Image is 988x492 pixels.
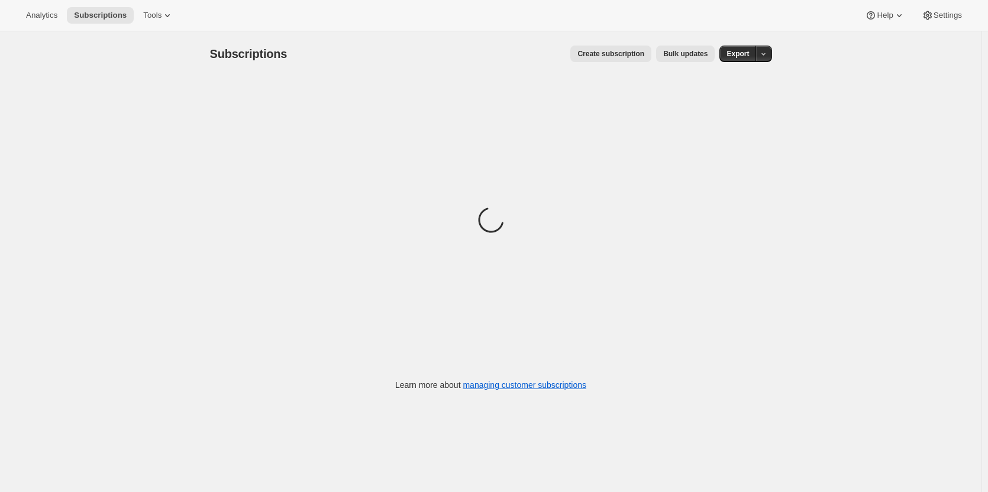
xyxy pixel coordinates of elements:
[143,11,162,20] span: Tools
[210,47,288,60] span: Subscriptions
[463,380,586,390] a: managing customer subscriptions
[877,11,893,20] span: Help
[67,7,134,24] button: Subscriptions
[858,7,912,24] button: Help
[26,11,57,20] span: Analytics
[656,46,715,62] button: Bulk updates
[663,49,708,59] span: Bulk updates
[74,11,127,20] span: Subscriptions
[915,7,969,24] button: Settings
[395,379,586,391] p: Learn more about
[727,49,749,59] span: Export
[136,7,180,24] button: Tools
[719,46,756,62] button: Export
[570,46,651,62] button: Create subscription
[577,49,644,59] span: Create subscription
[934,11,962,20] span: Settings
[19,7,64,24] button: Analytics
